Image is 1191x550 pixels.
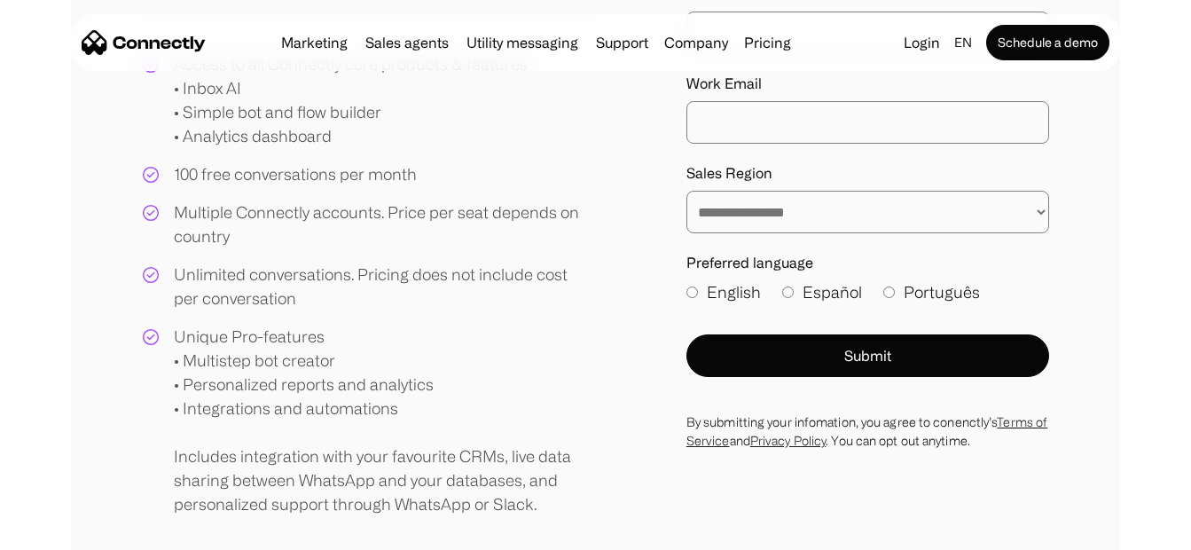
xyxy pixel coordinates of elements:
[686,75,1049,92] label: Work Email
[459,35,585,50] a: Utility messaging
[82,29,206,56] a: home
[589,35,655,50] a: Support
[274,35,355,50] a: Marketing
[664,30,728,55] div: Company
[174,162,417,186] div: 100 free conversations per month
[986,25,1109,60] a: Schedule a demo
[883,280,980,304] label: Português
[174,52,528,148] div: Access to all Connectly core products & features • Inbox AI • Simple bot and flow builder • Analy...
[174,200,596,248] div: Multiple Connectly accounts. Price per seat depends on country
[686,165,1049,182] label: Sales Region
[174,263,596,310] div: Unlimited conversations. Pricing does not include cost per conversation
[883,287,895,298] input: Português
[35,519,106,544] ul: Language list
[686,334,1049,377] button: Submit
[686,255,1049,271] label: Preferred language
[686,287,698,298] input: English
[897,30,947,55] a: Login
[18,517,106,544] aside: Language selected: English
[686,412,1049,450] div: By submitting your infomation, you agree to conenctly’s and . You can opt out anytime.
[947,30,983,55] div: en
[954,30,972,55] div: en
[358,35,456,50] a: Sales agents
[659,30,733,55] div: Company
[737,35,798,50] a: Pricing
[174,325,596,516] div: Unique Pro-features • Multistep bot creator • Personalized reports and analytics • Integrations a...
[782,280,862,304] label: Español
[750,434,826,447] a: Privacy Policy
[686,280,761,304] label: English
[782,287,794,298] input: Español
